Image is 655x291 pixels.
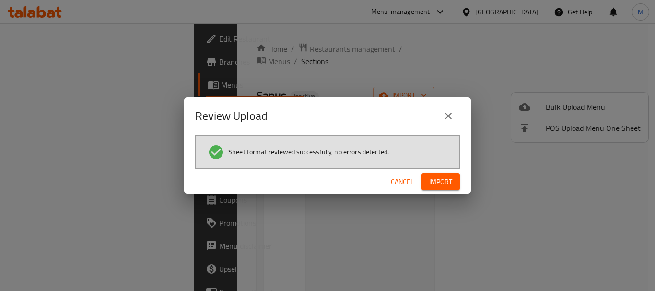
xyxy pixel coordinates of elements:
[437,105,460,128] button: close
[195,108,268,124] h2: Review Upload
[421,173,460,191] button: Import
[228,147,389,157] span: Sheet format reviewed successfully, no errors detected.
[429,176,452,188] span: Import
[387,173,418,191] button: Cancel
[391,176,414,188] span: Cancel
